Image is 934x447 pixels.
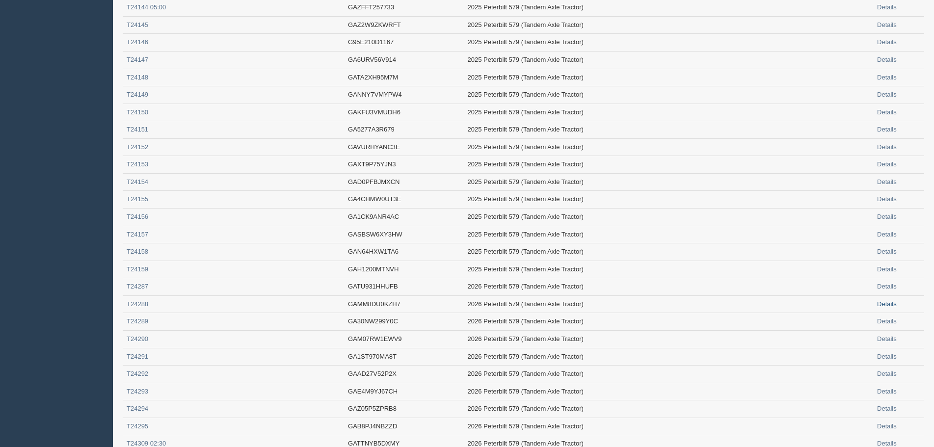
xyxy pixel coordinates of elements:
a: Details [877,21,897,28]
td: GAKFU3VMUDH6 [344,104,464,121]
a: Details [877,265,897,273]
a: T24156 [127,213,148,220]
a: Details [877,370,897,377]
a: Details [877,56,897,63]
td: 2026 Peterbilt 579 (Tandem Axle Tractor) [464,418,747,435]
td: 2025 Peterbilt 579 (Tandem Axle Tractor) [464,243,747,261]
a: Details [877,335,897,342]
a: Details [877,108,897,116]
td: 2026 Peterbilt 579 (Tandem Axle Tractor) [464,383,747,400]
td: GA1CK9ANR4AC [344,209,464,226]
td: 2025 Peterbilt 579 (Tandem Axle Tractor) [464,121,747,139]
td: 2026 Peterbilt 579 (Tandem Axle Tractor) [464,366,747,383]
td: GAMM8DU0KZH7 [344,295,464,313]
a: Details [877,231,897,238]
td: GATA2XH95M7M [344,69,464,86]
a: T24144 05:00 [127,3,166,11]
td: GANNY7VMYPW4 [344,86,464,104]
td: 2026 Peterbilt 579 (Tandem Axle Tractor) [464,330,747,348]
a: T24157 [127,231,148,238]
td: 2025 Peterbilt 579 (Tandem Axle Tractor) [464,86,747,104]
a: T24295 [127,422,148,430]
a: T24290 [127,335,148,342]
td: GAZ2W9ZKWRFT [344,16,464,34]
a: T24158 [127,248,148,255]
td: 2025 Peterbilt 579 (Tandem Axle Tractor) [464,209,747,226]
a: T24287 [127,283,148,290]
a: T24149 [127,91,148,98]
td: GAD0PFBJMXCN [344,173,464,191]
a: T24309 02:30 [127,440,166,447]
td: 2026 Peterbilt 579 (Tandem Axle Tractor) [464,348,747,366]
a: Details [877,353,897,360]
td: 2026 Peterbilt 579 (Tandem Axle Tractor) [464,278,747,296]
a: T24291 [127,353,148,360]
a: T24145 [127,21,148,28]
td: G95E210D1167 [344,34,464,52]
a: Details [877,300,897,308]
td: GA5277A3R679 [344,121,464,139]
a: Details [877,317,897,325]
td: 2025 Peterbilt 579 (Tandem Axle Tractor) [464,51,747,69]
td: 2025 Peterbilt 579 (Tandem Axle Tractor) [464,34,747,52]
a: Details [877,213,897,220]
a: T24151 [127,126,148,133]
td: 2025 Peterbilt 579 (Tandem Axle Tractor) [464,69,747,86]
td: 2025 Peterbilt 579 (Tandem Axle Tractor) [464,138,747,156]
td: 2026 Peterbilt 579 (Tandem Axle Tractor) [464,400,747,418]
td: GAB8PJ4NBZZD [344,418,464,435]
td: GAN64HXW1TA6 [344,243,464,261]
a: Details [877,248,897,255]
td: GAE4M9YJ67CH [344,383,464,400]
td: GAAD27V52P2X [344,366,464,383]
a: T24294 [127,405,148,412]
a: T24292 [127,370,148,377]
a: T24289 [127,317,148,325]
td: GAXT9P75YJN3 [344,156,464,174]
td: 2025 Peterbilt 579 (Tandem Axle Tractor) [464,104,747,121]
a: Details [877,422,897,430]
td: 2026 Peterbilt 579 (Tandem Axle Tractor) [464,313,747,331]
a: T24159 [127,265,148,273]
a: Details [877,405,897,412]
td: 2025 Peterbilt 579 (Tandem Axle Tractor) [464,261,747,278]
td: GA4CHMW0UT3E [344,191,464,209]
td: GA30NW299Y0C [344,313,464,331]
a: Details [877,74,897,81]
a: T24155 [127,195,148,203]
a: Details [877,3,897,11]
a: Details [877,388,897,395]
td: GAM07RW1EWV9 [344,330,464,348]
a: T24288 [127,300,148,308]
td: 2025 Peterbilt 579 (Tandem Axle Tractor) [464,226,747,243]
a: T24148 [127,74,148,81]
td: GASBSW6XY3HW [344,226,464,243]
td: GAZ05P5ZPRB8 [344,400,464,418]
a: T24152 [127,143,148,151]
a: Details [877,38,897,46]
a: Details [877,143,897,151]
a: Details [877,126,897,133]
td: 2025 Peterbilt 579 (Tandem Axle Tractor) [464,16,747,34]
td: 2026 Peterbilt 579 (Tandem Axle Tractor) [464,295,747,313]
td: GAH1200MTNVH [344,261,464,278]
a: T24150 [127,108,148,116]
a: T24153 [127,160,148,168]
td: 2025 Peterbilt 579 (Tandem Axle Tractor) [464,156,747,174]
td: GA6URV56V914 [344,51,464,69]
td: GAVURHYANC3E [344,138,464,156]
a: T24147 [127,56,148,63]
td: GATU931HHUFB [344,278,464,296]
a: Details [877,195,897,203]
a: Details [877,160,897,168]
a: T24146 [127,38,148,46]
a: Details [877,91,897,98]
td: 2025 Peterbilt 579 (Tandem Axle Tractor) [464,191,747,209]
a: Details [877,440,897,447]
td: GA1ST970MA8T [344,348,464,366]
a: T24293 [127,388,148,395]
td: 2025 Peterbilt 579 (Tandem Axle Tractor) [464,173,747,191]
a: Details [877,178,897,185]
a: T24154 [127,178,148,185]
a: Details [877,283,897,290]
